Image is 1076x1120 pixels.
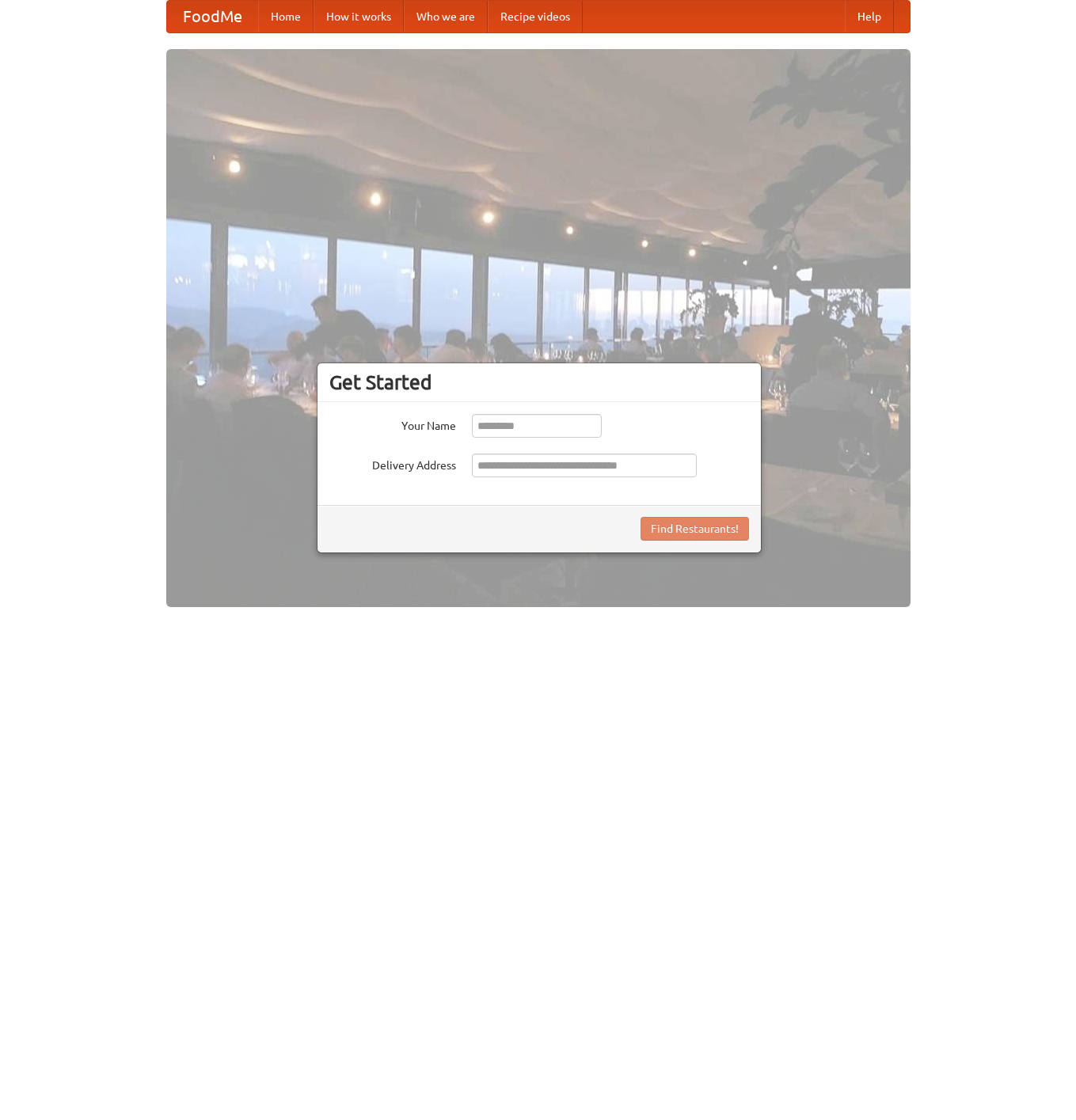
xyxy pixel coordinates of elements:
[314,1,404,32] a: How it works
[329,370,749,394] h3: Get Started
[845,1,894,32] a: Help
[258,1,314,32] a: Home
[641,517,749,541] button: Find Restaurants!
[329,414,456,434] label: Your Name
[404,1,488,32] a: Who we are
[488,1,583,32] a: Recipe videos
[329,454,456,473] label: Delivery Address
[167,1,258,32] a: FoodMe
